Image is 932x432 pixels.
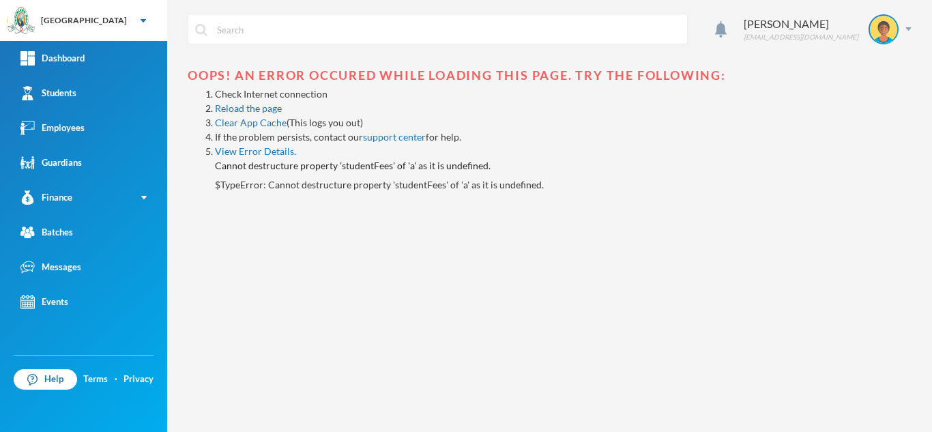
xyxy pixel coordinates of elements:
[215,145,296,157] a: View Error Details.
[115,373,117,386] div: ·
[20,86,76,100] div: Students
[20,295,68,309] div: Events
[744,32,858,42] div: [EMAIL_ADDRESS][DOMAIN_NAME]
[215,130,912,144] li: If the problem persists, contact our for help.
[215,115,912,130] li: (This logs you out)
[41,14,127,27] div: [GEOGRAPHIC_DATA]
[123,373,154,386] a: Privacy
[216,14,680,45] input: Search
[215,158,912,173] h4: Cannot destructure property 'studentFees' of 'a' as it is undefined.
[20,121,85,135] div: Employees
[188,65,912,87] div: Oops! An error occured while loading this page. Try the following:
[215,87,912,101] li: Check Internet connection
[215,177,912,192] p: $ TypeError: Cannot destructure property 'studentFees' of 'a' as it is undefined.
[14,369,77,390] a: Help
[363,131,426,143] a: support center
[215,102,282,114] a: Reload the page
[744,16,858,32] div: [PERSON_NAME]
[20,156,82,170] div: Guardians
[20,190,72,205] div: Finance
[215,117,287,128] a: Clear App Cache
[20,225,73,240] div: Batches
[195,24,207,36] img: search
[870,16,897,43] img: STUDENT
[8,8,35,35] img: logo
[83,373,108,386] a: Terms
[20,260,81,274] div: Messages
[20,51,85,66] div: Dashboard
